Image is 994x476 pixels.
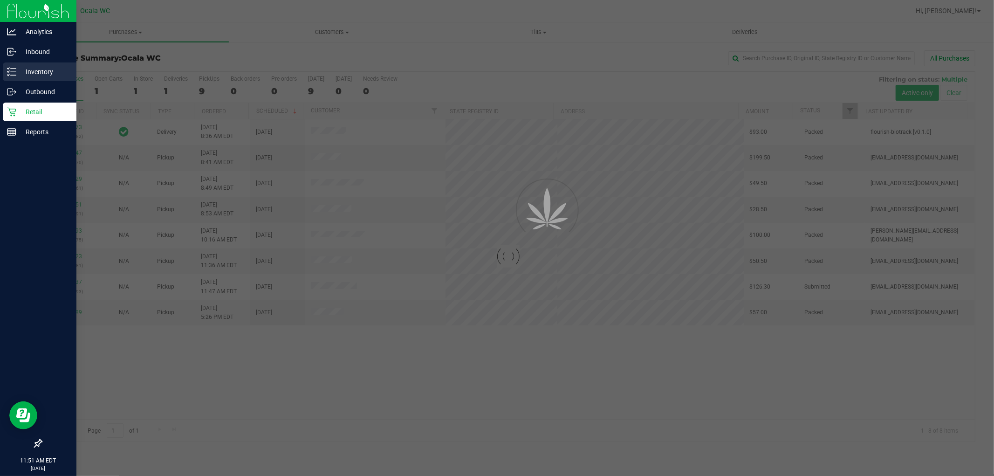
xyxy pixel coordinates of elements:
[7,67,16,76] inline-svg: Inventory
[16,106,72,117] p: Retail
[7,27,16,36] inline-svg: Analytics
[16,26,72,37] p: Analytics
[7,127,16,137] inline-svg: Reports
[16,46,72,57] p: Inbound
[16,126,72,138] p: Reports
[4,465,72,472] p: [DATE]
[16,86,72,97] p: Outbound
[9,401,37,429] iframe: Resource center
[7,107,16,117] inline-svg: Retail
[7,87,16,97] inline-svg: Outbound
[7,47,16,56] inline-svg: Inbound
[4,456,72,465] p: 11:51 AM EDT
[16,66,72,77] p: Inventory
